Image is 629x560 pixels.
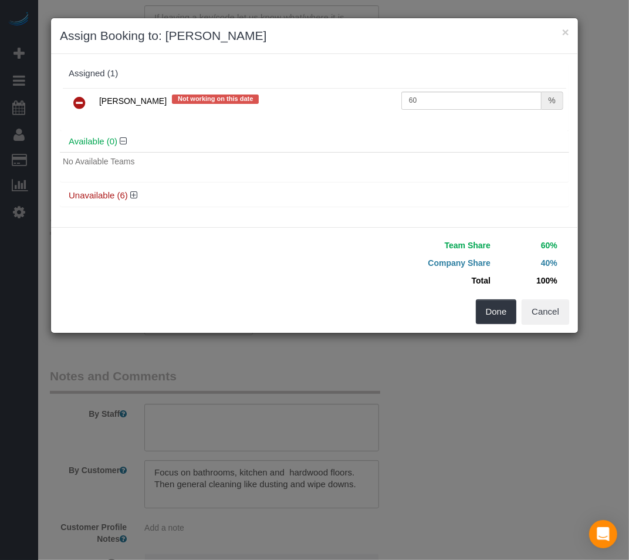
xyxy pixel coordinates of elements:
[589,520,617,548] div: Open Intercom Messenger
[493,237,560,254] td: 60%
[69,191,560,201] h4: Unavailable (6)
[323,272,493,289] td: Total
[69,137,560,147] h4: Available (0)
[542,92,563,110] div: %
[99,96,167,106] span: [PERSON_NAME]
[493,272,560,289] td: 100%
[562,26,569,38] button: ×
[323,254,493,272] td: Company Share
[60,27,569,45] h3: Assign Booking to: [PERSON_NAME]
[323,237,493,254] td: Team Share
[69,69,560,79] div: Assigned (1)
[522,299,569,324] button: Cancel
[493,254,560,272] td: 40%
[172,95,259,104] span: Not working on this date
[63,157,134,166] span: No Available Teams
[476,299,517,324] button: Done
